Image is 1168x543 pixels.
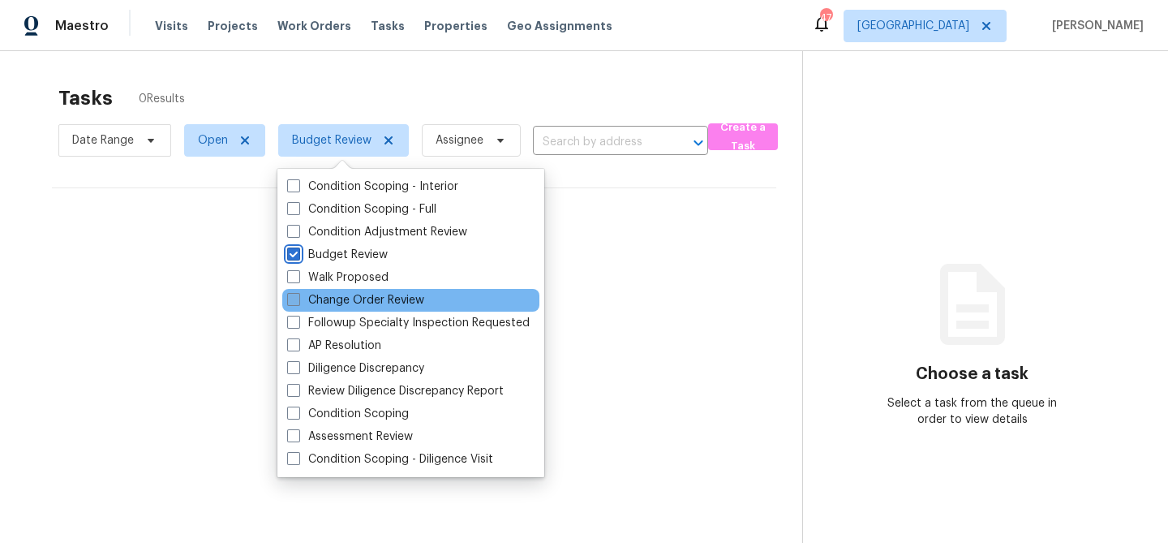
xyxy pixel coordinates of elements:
label: AP Resolution [287,338,381,354]
label: Review Diligence Discrepancy Report [287,383,504,399]
label: Condition Adjustment Review [287,224,467,240]
input: Search by address [533,130,663,155]
h3: Choose a task [916,366,1028,382]
span: Properties [424,18,487,34]
span: Create a Task [716,119,770,156]
label: Condition Scoping - Interior [287,179,458,195]
span: Visits [155,18,188,34]
button: Open [687,131,710,154]
span: Open [198,132,228,149]
h2: Tasks [58,90,113,106]
label: Walk Proposed [287,269,389,286]
span: [PERSON_NAME] [1046,18,1144,34]
span: [GEOGRAPHIC_DATA] [857,18,969,34]
span: Maestro [55,18,109,34]
span: Assignee [436,132,483,149]
span: Budget Review [292,132,371,149]
span: Projects [208,18,258,34]
label: Condition Scoping - Diligence Visit [287,451,493,468]
span: 0 Results [139,91,185,107]
span: Geo Assignments [507,18,612,34]
label: Diligence Discrepancy [287,360,424,377]
div: 47 [820,10,831,26]
button: Create a Task [708,123,778,150]
label: Followup Specialty Inspection Requested [287,315,530,331]
label: Condition Scoping - Full [287,201,436,218]
span: Date Range [72,132,134,149]
span: Tasks [371,20,405,32]
label: Condition Scoping [287,406,409,422]
label: Budget Review [287,247,388,263]
span: Work Orders [277,18,351,34]
div: Select a task from the queue in order to view details [887,395,1057,428]
label: Change Order Review [287,292,424,308]
label: Assessment Review [287,429,413,445]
